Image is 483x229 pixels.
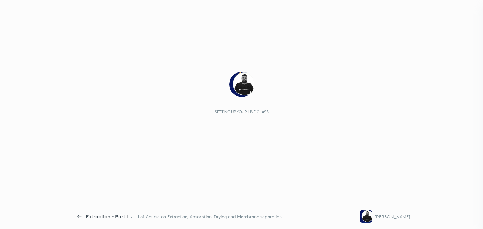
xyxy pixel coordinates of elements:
[229,72,254,97] img: 06bb0d84a8f94ea8a9cc27b112cd422f.jpg
[135,213,282,220] div: L1 of Course on Extraction, Absorption, Drying and Membrane separation
[215,109,269,114] div: Setting up your live class
[86,213,128,220] div: Extraction - Part I
[130,213,133,220] div: •
[360,210,372,223] img: 06bb0d84a8f94ea8a9cc27b112cd422f.jpg
[375,213,410,220] div: [PERSON_NAME]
